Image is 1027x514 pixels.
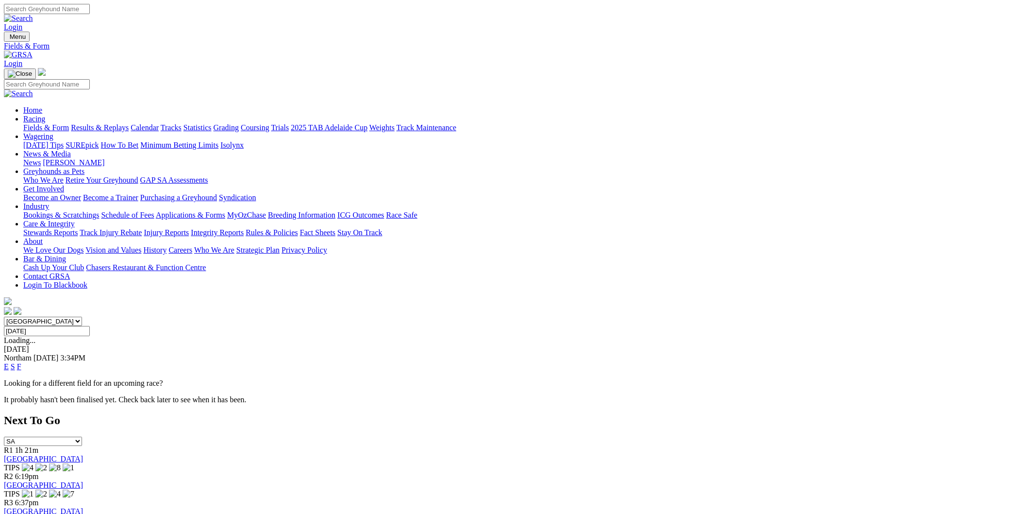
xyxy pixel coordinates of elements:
a: Fields & Form [4,42,1023,51]
a: Wagering [23,132,53,140]
div: Care & Integrity [23,228,1023,237]
a: Become a Trainer [83,193,138,202]
span: R1 [4,446,13,454]
span: 1h 21m [15,446,38,454]
span: R2 [4,472,13,480]
img: 8 [49,463,61,472]
span: Northam [4,354,32,362]
a: Isolynx [220,141,244,149]
img: 1 [63,463,74,472]
a: 2025 TAB Adelaide Cup [291,123,367,132]
div: Bar & Dining [23,263,1023,272]
img: logo-grsa-white.png [38,68,46,76]
a: Minimum Betting Limits [140,141,218,149]
a: News & Media [23,150,71,158]
a: Coursing [241,123,269,132]
a: Injury Reports [144,228,189,237]
a: [GEOGRAPHIC_DATA] [4,455,83,463]
span: [DATE] [33,354,59,362]
a: Login [4,23,22,31]
a: How To Bet [101,141,139,149]
a: Track Maintenance [397,123,456,132]
a: SUREpick [66,141,99,149]
a: Home [23,106,42,114]
img: GRSA [4,51,33,59]
a: Get Involved [23,185,64,193]
p: Looking for a different field for an upcoming race? [4,379,1023,388]
a: Fields & Form [23,123,69,132]
a: Statistics [183,123,212,132]
a: Industry [23,202,49,210]
a: Bookings & Scratchings [23,211,99,219]
a: Bar & Dining [23,255,66,263]
a: [GEOGRAPHIC_DATA] [4,481,83,489]
img: 2 [35,490,47,498]
a: Weights [369,123,395,132]
a: Login To Blackbook [23,281,87,289]
img: Search [4,89,33,98]
button: Toggle navigation [4,32,30,42]
a: Race Safe [386,211,417,219]
a: Fact Sheets [300,228,335,237]
input: Search [4,4,90,14]
a: Care & Integrity [23,220,75,228]
a: Tracks [161,123,182,132]
a: Contact GRSA [23,272,70,280]
a: Trials [271,123,289,132]
a: [PERSON_NAME] [43,158,104,167]
div: [DATE] [4,345,1023,354]
img: Close [8,70,32,78]
span: TIPS [4,463,20,472]
span: TIPS [4,490,20,498]
img: facebook.svg [4,307,12,315]
partial: It probably hasn't been finalised yet. Check back later to see when it has been. [4,395,247,404]
input: Search [4,79,90,89]
img: 1 [22,490,33,498]
a: Integrity Reports [191,228,244,237]
a: We Love Our Dogs [23,246,83,254]
a: E [4,362,9,371]
a: Grading [214,123,239,132]
a: ICG Outcomes [337,211,384,219]
img: Search [4,14,33,23]
div: Industry [23,211,1023,220]
img: logo-grsa-white.png [4,297,12,305]
span: 6:37pm [15,498,39,507]
a: Schedule of Fees [101,211,154,219]
a: Chasers Restaurant & Function Centre [86,263,206,272]
a: Stay On Track [337,228,382,237]
img: 4 [49,490,61,498]
img: 7 [63,490,74,498]
button: Toggle navigation [4,69,36,79]
img: twitter.svg [14,307,21,315]
a: GAP SA Assessments [140,176,208,184]
a: F [17,362,21,371]
img: 4 [22,463,33,472]
span: Loading... [4,336,35,344]
a: Calendar [131,123,159,132]
a: About [23,237,43,245]
a: History [143,246,166,254]
span: Menu [10,33,26,40]
div: Get Involved [23,193,1023,202]
span: R3 [4,498,13,507]
a: Privacy Policy [282,246,327,254]
h2: Next To Go [4,414,1023,427]
img: 2 [35,463,47,472]
span: 3:34PM [60,354,85,362]
a: Become an Owner [23,193,81,202]
a: News [23,158,41,167]
div: About [23,246,1023,255]
a: Rules & Policies [246,228,298,237]
input: Select date [4,326,90,336]
a: Applications & Forms [156,211,225,219]
a: Track Injury Rebate [80,228,142,237]
div: Racing [23,123,1023,132]
a: S [11,362,15,371]
a: Breeding Information [268,211,335,219]
div: News & Media [23,158,1023,167]
a: Stewards Reports [23,228,78,237]
a: Retire Your Greyhound [66,176,138,184]
a: Login [4,59,22,68]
